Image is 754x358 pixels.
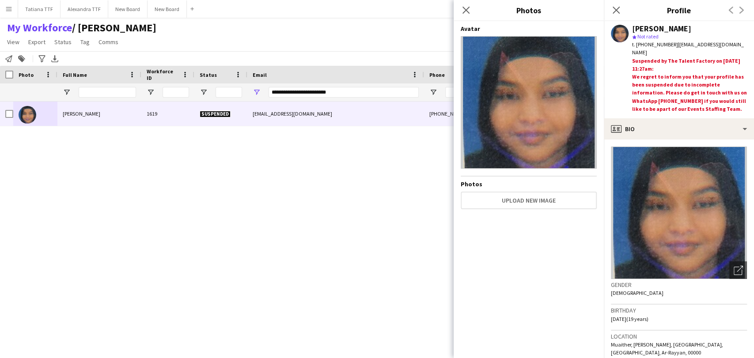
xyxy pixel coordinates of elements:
[247,102,424,126] div: [EMAIL_ADDRESS][DOMAIN_NAME]
[611,281,747,289] h3: Gender
[77,36,93,48] a: Tag
[99,38,118,46] span: Comms
[80,38,90,46] span: Tag
[63,72,87,78] span: Full Name
[63,88,71,96] button: Open Filter Menu
[19,72,34,78] span: Photo
[16,53,27,64] app-action-btn: Add to tag
[216,87,242,98] input: Status Filter Input
[429,88,437,96] button: Open Filter Menu
[632,41,678,48] span: t. [PHONE_NUMBER]
[632,41,744,56] span: | [EMAIL_ADDRESS][DOMAIN_NAME]
[269,87,419,98] input: Email Filter Input
[604,4,754,16] h3: Profile
[79,87,136,98] input: Full Name Filter Input
[18,0,61,18] button: Tatiana TTF
[25,36,49,48] a: Export
[61,0,108,18] button: Alexandra TTF
[604,118,754,139] div: Bio
[729,261,747,279] div: Open photos pop-in
[51,36,75,48] a: Status
[445,87,532,98] input: Phone Filter Input
[28,38,45,46] span: Export
[200,72,217,78] span: Status
[95,36,122,48] a: Comms
[611,341,723,356] span: Muaither, [PERSON_NAME], [GEOGRAPHIC_DATA], [GEOGRAPHIC_DATA], Ar-Rayyan, 00000
[253,88,261,96] button: Open Filter Menu
[611,147,747,279] img: Crew avatar or photo
[429,72,445,78] span: Phone
[19,106,36,124] img: Mozan Ibrahim
[4,36,23,48] a: View
[148,0,187,18] button: New Board
[63,110,100,117] span: [PERSON_NAME]
[611,332,747,340] h3: Location
[200,111,231,117] span: Suspended
[200,88,208,96] button: Open Filter Menu
[253,72,267,78] span: Email
[632,57,747,115] div: Suspended by The Talent Factory on [DATE] 11:27am:
[611,316,648,322] span: [DATE] (19 years)
[108,0,148,18] button: New Board
[611,290,663,296] span: [DEMOGRAPHIC_DATA]
[461,192,597,209] button: Upload new image
[7,38,19,46] span: View
[49,53,60,64] app-action-btn: Export XLSX
[7,21,72,34] a: My Workforce
[454,4,604,16] h3: Photos
[424,102,537,126] div: [PHONE_NUMBER]
[611,306,747,314] h3: Birthday
[147,68,178,81] span: Workforce ID
[632,73,747,113] div: We regret to inform you that your profile has been suspended due to incomplete information. Pleas...
[632,25,691,33] div: [PERSON_NAME]
[461,36,597,169] img: Crew avatar
[54,38,72,46] span: Status
[461,180,597,188] h4: Photos
[72,21,156,34] span: TATIANA
[4,53,14,64] app-action-btn: Notify workforce
[147,88,155,96] button: Open Filter Menu
[461,25,597,33] h4: Avatar
[37,53,47,64] app-action-btn: Advanced filters
[637,33,659,40] span: Not rated
[141,102,194,126] div: 1619
[163,87,189,98] input: Workforce ID Filter Input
